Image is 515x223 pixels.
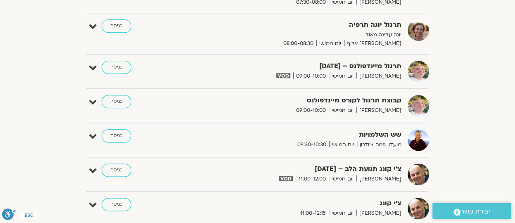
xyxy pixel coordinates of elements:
[199,198,401,209] strong: צ'י קונג
[329,140,357,149] span: יום חמישי
[356,106,401,115] span: [PERSON_NAME]
[279,176,292,181] img: vodicon
[296,175,329,183] span: 11:00-12:00
[102,19,131,33] a: כניסה
[329,106,356,115] span: יום חמישי
[102,198,131,211] a: כניסה
[329,175,356,183] span: יום חמישי
[356,209,401,218] span: [PERSON_NAME]
[316,39,344,48] span: יום חמישי
[294,140,329,149] span: 09:30-10:30
[280,39,316,48] span: 08:00-08:30
[329,209,356,218] span: יום חמישי
[357,140,401,149] span: מועדון פמה צ'ודרון
[344,39,401,48] span: [PERSON_NAME] אלוף
[356,72,401,81] span: [PERSON_NAME]
[329,72,356,81] span: יום חמישי
[199,31,401,39] p: יוגה עדינה מאוד
[293,106,329,115] span: 09:00-10:00
[199,95,401,106] strong: קבוצת תרגול לקורס מיינדפולנס
[460,206,490,217] span: יצירת קשר
[199,19,401,31] strong: תרגול יוגה תרפיה
[102,164,131,177] a: כניסה
[356,175,401,183] span: [PERSON_NAME]
[102,95,131,108] a: כניסה
[297,209,329,218] span: 11:00-12:15
[102,61,131,74] a: כניסה
[199,164,401,175] strong: צ'י קונג תנועת הלב – [DATE]
[432,203,511,219] a: יצירת קשר
[276,73,290,78] img: vodicon
[293,72,329,81] span: 09:00-10:00
[199,61,401,72] strong: תרגול מיינדפולנס – [DATE]
[199,129,401,140] strong: שש השלמויות
[102,129,131,142] a: כניסה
